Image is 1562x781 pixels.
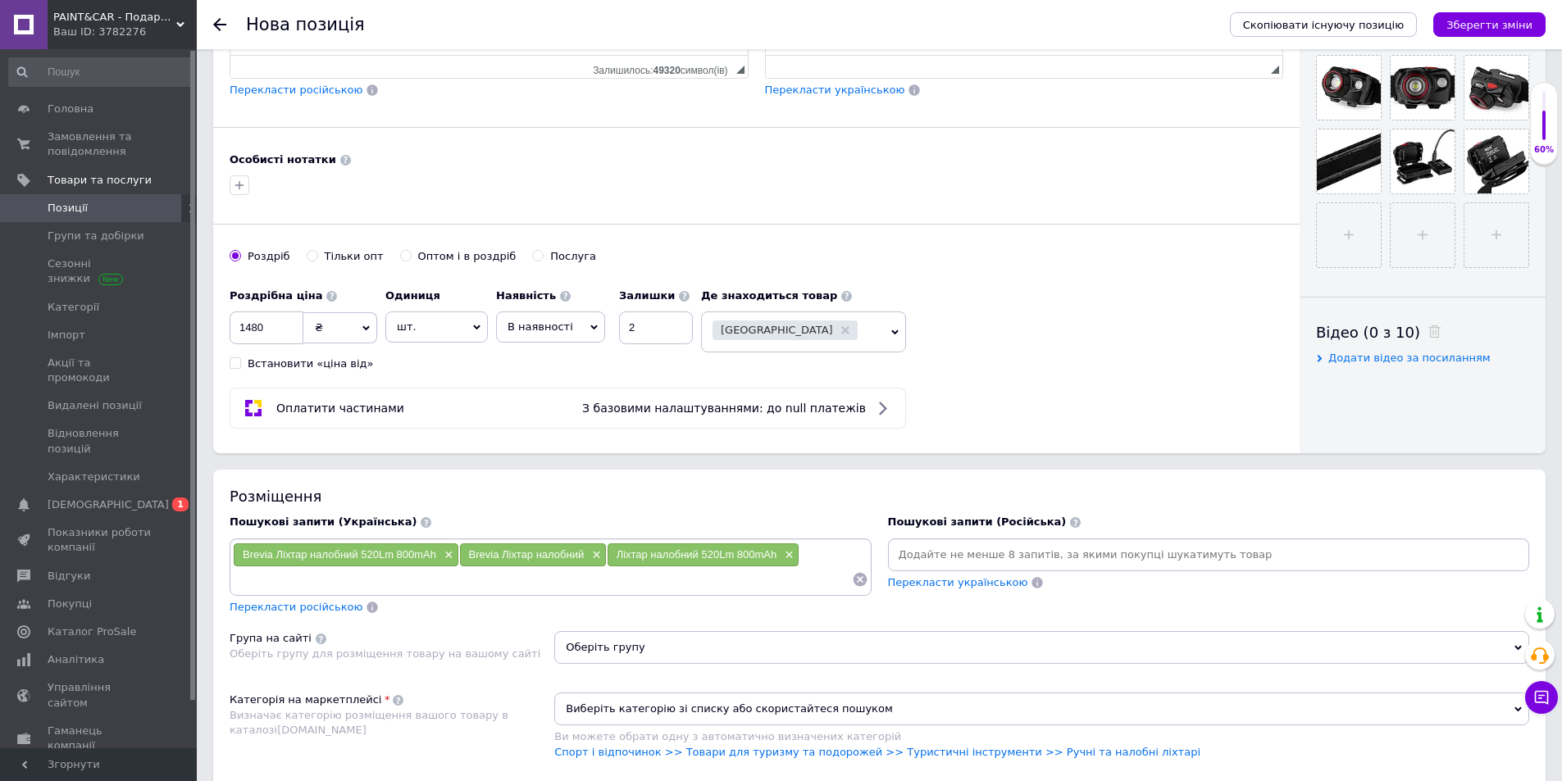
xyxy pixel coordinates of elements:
div: Послуга [550,249,596,264]
b: Де знаходиться товар [701,289,837,302]
a: Спорт і відпочинок >> Товари для туризму та подорожей >> Туристичні інструменти >> Ручні та налоб... [554,746,1200,758]
span: Покупці [48,597,92,611]
span: Гаманець компанії [48,724,152,753]
li: Гарантія: 12 міс. [49,120,468,138]
li: Захист: IP64, IK07 [49,70,468,87]
div: Оптом і в роздріб [418,249,517,264]
span: Пошукові запити (Російська) [888,515,1067,528]
button: Зберегти зміни [1433,12,1546,37]
span: Видалені позиції [48,398,142,413]
div: Група на сайті [230,631,312,646]
li: Spot: 520Lm 6500K [49,18,468,35]
span: З базовими налаштуваннями: до null платежів [582,402,866,415]
span: Оберіть групу для розміщення товару на вашому сайті [230,647,540,660]
input: Додайте не менше 8 запитів, за якими покупці шукатимуть товар [891,543,1527,567]
span: 1 [172,497,189,511]
span: Характеристики [48,470,140,484]
span: Замовлення та повідомлення [48,129,152,159]
span: Відгуки [48,569,90,583]
span: Оберіть групу [554,631,1529,664]
span: ₴ [315,321,323,334]
h1: Нова позиція [246,15,365,34]
span: Відео (0 з 10) [1316,324,1420,341]
li: Живлення: 800mAh Li-porymer / 1,5В 3 x AAA alkaline battery [49,52,468,70]
input: 0 [230,311,303,344]
span: Показники роботи компанії [48,525,152,555]
div: Кiлькiсть символiв [1260,61,1271,76]
li: Розмір: 62x41x43 мм [49,86,468,103]
span: Головна [48,102,93,116]
span: Brevia Ліхтар налобний [469,548,585,561]
span: Оплатити частинами [276,402,404,415]
i: Зберегти зміни [1446,19,1532,31]
div: Розміщення [230,486,1529,506]
span: Перекласти українською [888,576,1028,588]
span: Акції та промокоди [48,356,152,385]
span: Позиції [48,201,88,216]
div: 60% Якість заповнення [1530,82,1558,165]
div: Повернутися назад [213,18,226,31]
b: Наявність [496,289,556,302]
b: Залишки [619,289,675,302]
span: Потягніть для зміни розмірів [736,66,745,74]
div: Ваш ID: 3782276 [53,25,197,39]
b: Роздрібна ціна [230,289,322,302]
div: Роздріб [248,249,290,264]
div: Ви можете обрати одну з автоматично визначених категорій [554,729,1529,744]
span: Сезонні знижки [48,257,152,286]
div: Категорія на маркетплейсі [230,692,381,707]
span: Товари та послуги [48,173,152,188]
li: Комплектація: пов'язка на голову, 800mAh Li-porymer [49,138,468,155]
span: Групи та добірки [48,229,144,243]
li: RED: 0,5W NichiaLED 5Lm [49,35,468,52]
span: 49320 [653,65,680,76]
span: Скопіювати існуючу позицію [1243,19,1404,31]
span: [DEMOGRAPHIC_DATA] [48,497,169,512]
span: Потягніть для зміни розмірів [1271,66,1279,74]
input: - [619,311,693,344]
body: Редактор, BC87359E-52F0-4D76-9255-4A755906F48A [16,16,501,34]
li: Вага нетто: 95г. (з батареєю) [49,103,468,120]
span: шт. [385,311,488,343]
span: PAINT&CAR - Подаруйте своїй машині крила [53,10,176,25]
span: [GEOGRAPHIC_DATA] [721,325,833,335]
span: Перекласти українською [765,84,905,96]
span: Виберіть категорію зі списку або скористайтеся пошуком [554,692,1529,725]
div: 60% [1531,144,1557,156]
span: В наявності [508,320,573,333]
span: × [588,548,601,562]
span: Перекласти російською [230,601,362,613]
div: Тільки опт [325,249,384,264]
span: Управління сайтом [48,680,152,710]
span: × [440,548,453,562]
input: Пошук [8,57,194,87]
div: Встановити «ціна від» [248,356,374,371]
span: Ліхтар налобний 520Lm 800mAh [617,548,777,561]
span: Каталог ProSale [48,624,136,639]
b: Одиниця [385,289,440,302]
span: Brevia Ліхтар налобний 520Lm 800mAh [243,548,436,561]
span: Визначає категорію розміщення вашого товару в каталозі [DOMAIN_NAME] [230,709,508,736]
span: Пошукові запити (Українська) [230,515,417,528]
span: Категорії [48,300,99,315]
div: Кiлькiсть символiв [593,61,735,76]
span: Перекласти російською [230,84,362,96]
span: Імпорт [48,328,85,343]
span: Додати відео за посиланням [1328,352,1491,364]
span: × [781,548,794,562]
li: Час роботи: Spot: HIGH: 520Lm до 2,5 год. MID: 270lm до 6 год. LOW: 30Lm до 23 год. RED: 5Lm до 2... [49,155,468,189]
span: Аналітика [48,652,104,667]
span: Відновлення позицій [48,426,152,456]
button: Скопіювати існуючу позицію [1230,12,1417,37]
b: Особисті нотатки [230,153,336,166]
button: Чат з покупцем [1525,681,1558,714]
